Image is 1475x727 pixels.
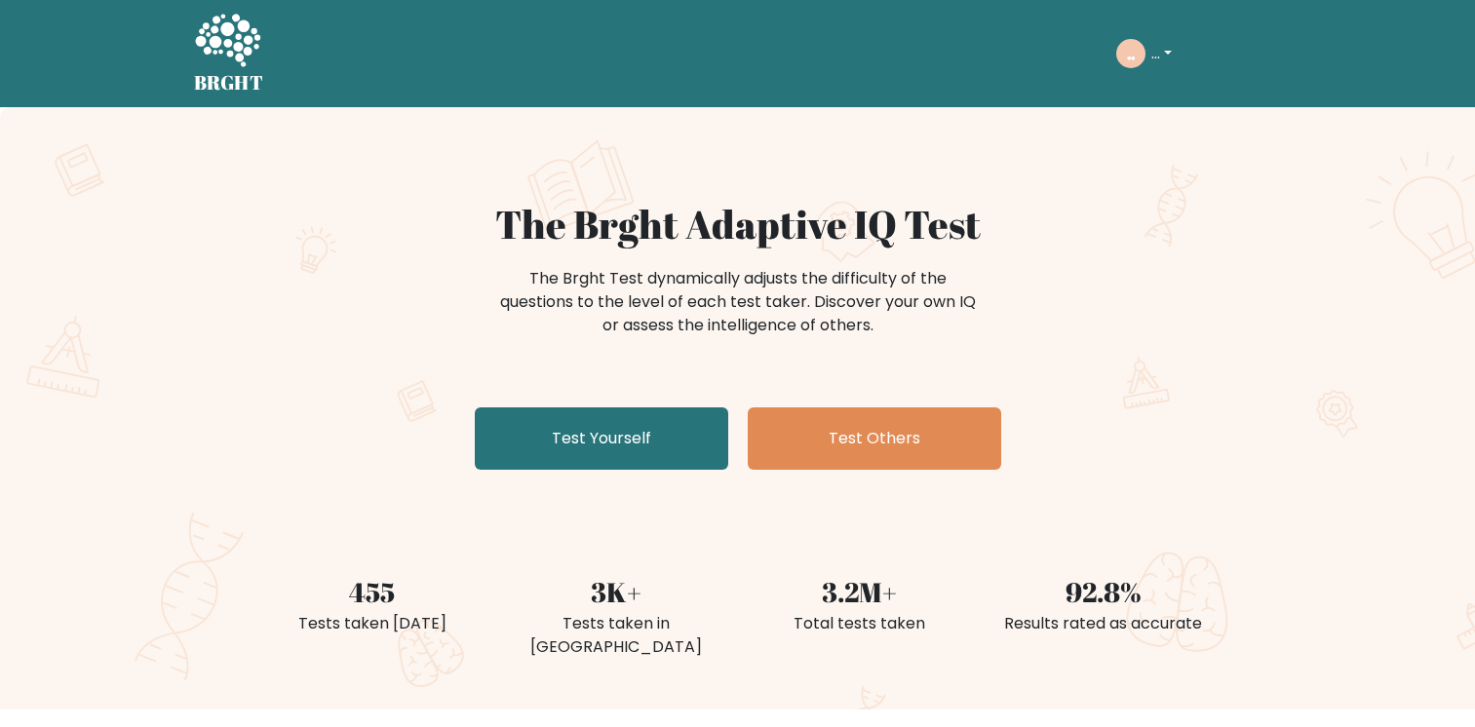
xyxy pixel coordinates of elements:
h1: The Brght Adaptive IQ Test [262,201,1214,248]
div: Tests taken [DATE] [262,612,483,635]
a: Test Yourself [475,407,728,470]
a: BRGHT [194,8,264,99]
div: The Brght Test dynamically adjusts the difficulty of the questions to the level of each test take... [494,267,982,337]
div: Total tests taken [750,612,970,635]
div: 92.8% [993,571,1214,612]
div: Tests taken in [GEOGRAPHIC_DATA] [506,612,726,659]
div: Results rated as accurate [993,612,1214,635]
button: ... [1145,41,1178,66]
text: .. [1127,42,1136,64]
a: Test Others [748,407,1001,470]
div: 3K+ [506,571,726,612]
h5: BRGHT [194,71,264,95]
div: 455 [262,571,483,612]
div: 3.2M+ [750,571,970,612]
